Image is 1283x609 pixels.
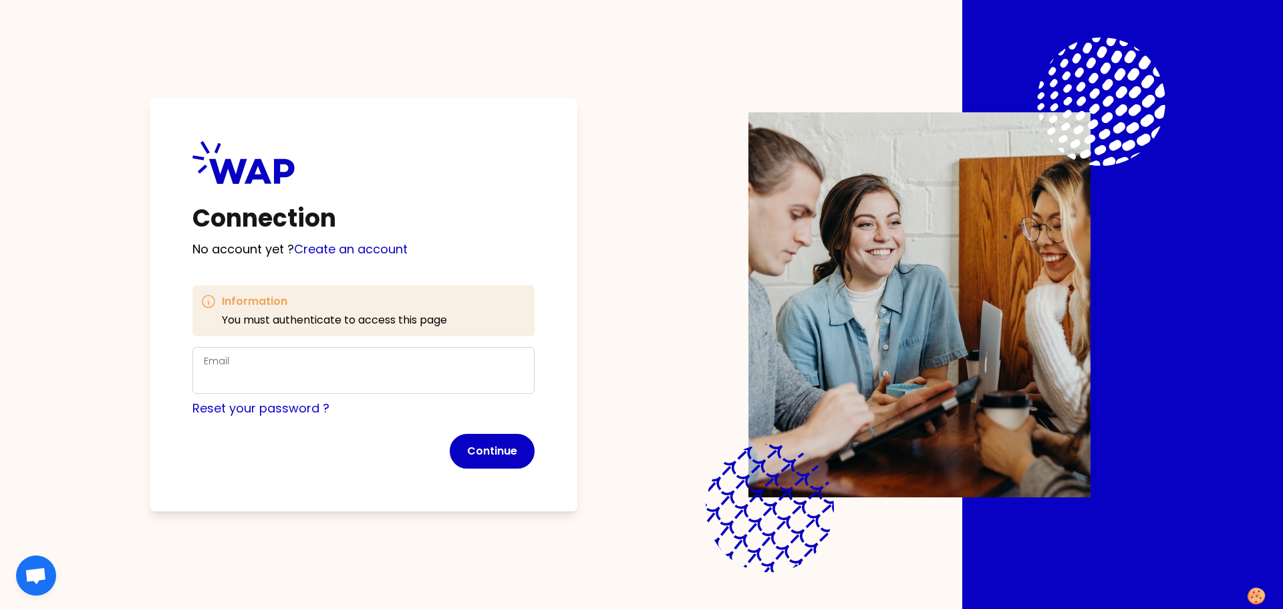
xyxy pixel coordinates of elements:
[192,205,535,232] h1: Connection
[204,354,229,368] label: Email
[222,312,447,328] p: You must authenticate to access this page
[222,293,447,310] h3: Information
[294,241,408,257] a: Create an account
[192,240,535,259] p: No account yet ?
[16,556,56,596] div: Open chat
[748,112,1091,497] img: Description
[192,400,329,416] a: Reset your password ?
[450,434,535,469] button: Continue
